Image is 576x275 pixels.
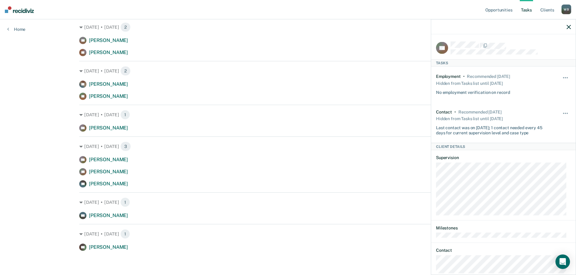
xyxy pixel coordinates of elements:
dt: Supervision [436,155,571,160]
span: 1 [120,110,130,120]
div: Open Intercom Messenger [555,254,570,269]
div: Recommended in 24 days [458,109,501,114]
img: Recidiviz [5,6,34,13]
div: Recommended 4 months ago [467,74,510,79]
span: [PERSON_NAME] [89,37,128,43]
div: Client Details [431,143,576,150]
div: Last contact was on [DATE]; 1 contact needed every 45 days for current supervision level and case... [436,123,548,136]
div: [DATE] • [DATE] [79,142,497,151]
span: [PERSON_NAME] [89,181,128,187]
dt: Contact [436,248,571,253]
div: Tasks [431,59,576,66]
div: W B [561,5,571,14]
div: [DATE] • [DATE] [79,229,497,239]
span: [PERSON_NAME] [89,93,128,99]
div: Hidden from Tasks list until [DATE] [436,79,503,87]
span: [PERSON_NAME] [89,81,128,87]
span: [PERSON_NAME] [89,50,128,55]
span: [PERSON_NAME] [89,213,128,218]
span: [PERSON_NAME] [89,169,128,174]
span: 2 [120,66,131,76]
div: • [454,109,456,114]
div: [DATE] • [DATE] [79,110,497,120]
div: • [463,74,465,79]
div: Hidden from Tasks list until [DATE] [436,114,503,123]
span: [PERSON_NAME] [89,157,128,162]
dt: Milestones [436,225,571,230]
div: No employment verification on record [436,87,510,95]
div: [DATE] • [DATE] [79,197,497,207]
div: Employment [436,74,461,79]
a: Home [7,27,25,32]
span: 1 [120,229,130,239]
span: 1 [120,197,130,207]
div: [DATE] • [DATE] [79,66,497,76]
div: Contact [436,109,452,114]
span: 2 [120,22,131,32]
div: [DATE] • [DATE] [79,22,497,32]
span: [PERSON_NAME] [89,125,128,131]
span: [PERSON_NAME] [89,244,128,250]
span: 3 [120,142,131,151]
